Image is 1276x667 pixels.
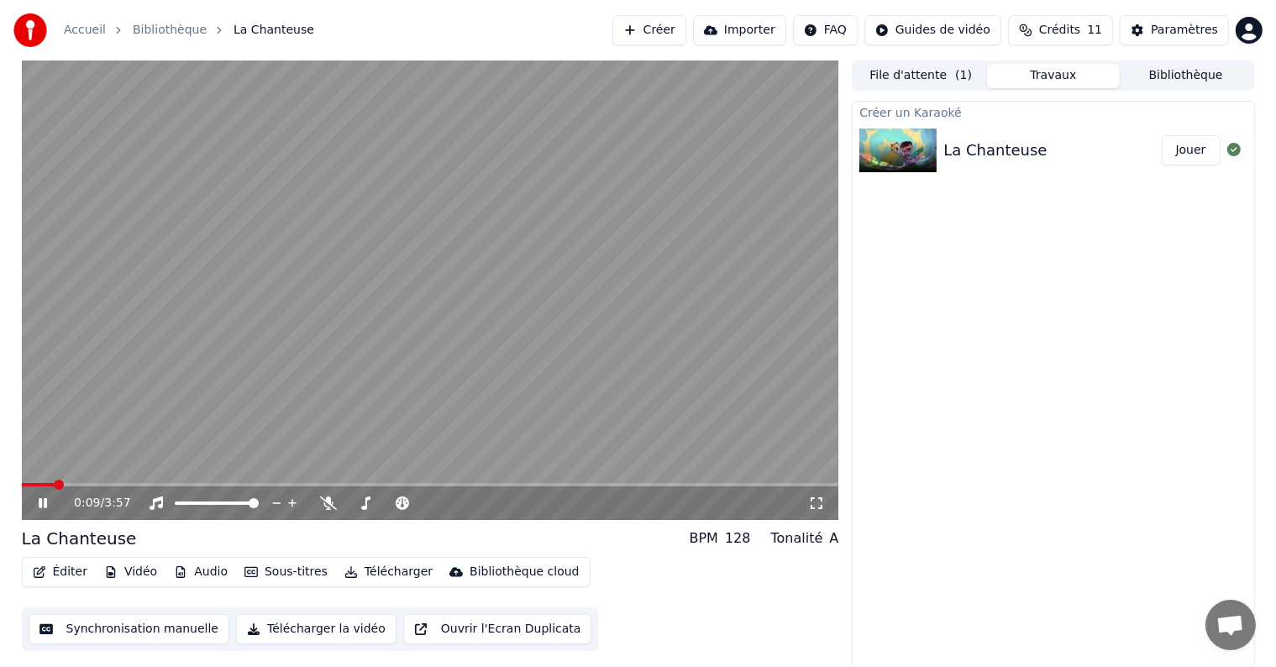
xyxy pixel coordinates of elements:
[1120,15,1229,45] button: Paramètres
[612,15,686,45] button: Créer
[1008,15,1113,45] button: Crédits11
[97,560,164,584] button: Vidéo
[853,102,1253,122] div: Créer un Karaoké
[470,564,579,580] div: Bibliothèque cloud
[236,614,396,644] button: Télécharger la vidéo
[104,495,130,512] span: 3:57
[987,64,1120,88] button: Travaux
[26,560,94,584] button: Éditer
[725,528,751,549] div: 128
[793,15,858,45] button: FAQ
[234,22,314,39] span: La Chanteuse
[29,614,230,644] button: Synchronisation manuelle
[64,22,314,39] nav: breadcrumb
[693,15,786,45] button: Importer
[22,527,137,550] div: La Chanteuse
[771,528,823,549] div: Tonalité
[955,67,972,84] span: ( 1 )
[133,22,207,39] a: Bibliothèque
[1151,22,1218,39] div: Paramètres
[854,64,987,88] button: File d'attente
[1205,600,1256,650] div: Ouvrir le chat
[403,614,592,644] button: Ouvrir l'Ecran Duplicata
[13,13,47,47] img: youka
[829,528,838,549] div: A
[1039,22,1080,39] span: Crédits
[864,15,1001,45] button: Guides de vidéo
[690,528,718,549] div: BPM
[338,560,439,584] button: Télécharger
[1087,22,1102,39] span: 11
[238,560,334,584] button: Sous-titres
[74,495,100,512] span: 0:09
[943,139,1047,162] div: La Chanteuse
[64,22,106,39] a: Accueil
[1162,135,1221,165] button: Jouer
[1120,64,1252,88] button: Bibliothèque
[74,495,114,512] div: /
[167,560,234,584] button: Audio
